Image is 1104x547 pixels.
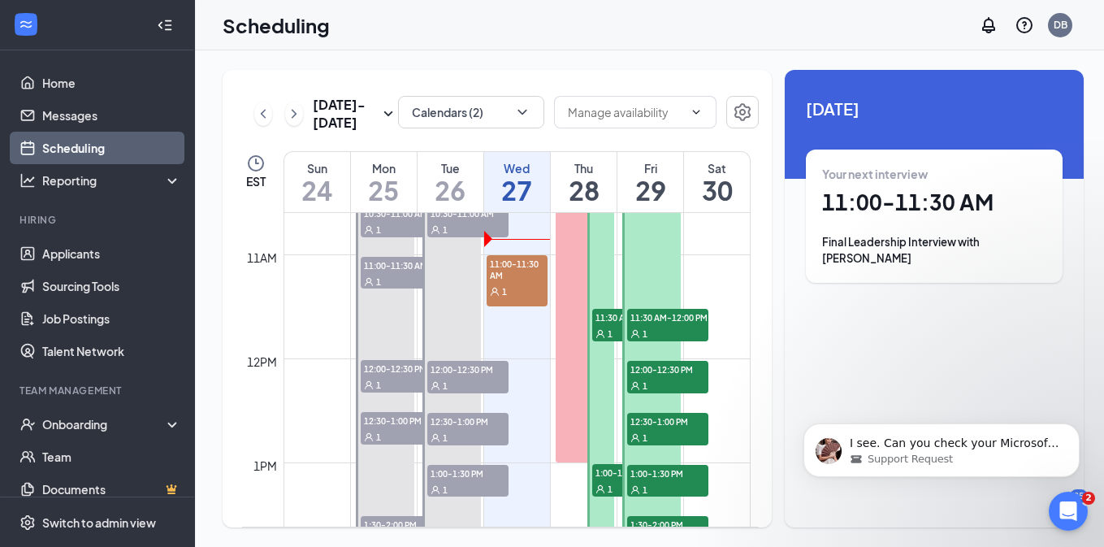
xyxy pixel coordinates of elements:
span: 1 [376,276,381,288]
div: Onboarding [42,416,167,432]
a: Home [42,67,181,99]
svg: User [364,380,374,390]
span: 12:00-12:30 PM [361,360,442,376]
iframe: Intercom notifications message [779,389,1104,503]
a: Settings [726,96,759,132]
div: 11am [244,249,280,267]
svg: Collapse [157,17,173,33]
span: 1 [643,432,647,444]
svg: User [630,329,640,339]
span: 11:00-11:30 AM [487,255,548,283]
a: Scheduling [42,132,181,164]
svg: User [490,287,500,297]
span: 1 [608,328,613,340]
svg: Analysis [19,172,36,189]
img: Profile image for Shin [236,26,268,59]
a: August 29, 2025 [617,152,683,212]
span: 11:30 AM-12:00 PM [627,309,708,325]
span: 1 [443,484,448,496]
span: EST [246,173,266,189]
div: Sat [684,160,750,176]
div: Wed [484,160,550,176]
svg: User [595,329,605,339]
img: Profile image for Shin [33,266,66,298]
span: 10:30-11:00 AM [361,205,442,221]
p: How can we help? [32,171,292,198]
svg: User [431,381,440,391]
div: Support Request#31067538 • In progress [17,363,308,410]
svg: User [364,432,374,442]
div: #31067538 • In progress [72,387,272,404]
span: 1:30-2:00 PM [627,516,708,532]
button: Settings [726,96,759,128]
span: 1 [443,432,448,444]
div: Mon [351,160,417,176]
a: Talent Network [42,335,181,367]
svg: User [364,277,374,287]
a: August 30, 2025 [684,152,750,212]
button: Messages [108,397,216,462]
img: logo [32,33,141,55]
svg: User [630,433,640,443]
h1: 29 [617,176,683,204]
input: Manage availability [568,103,683,121]
svg: ChevronDown [690,106,703,119]
span: 1 [643,380,647,392]
div: Sun [284,160,350,176]
span: 1 [643,328,647,340]
div: Team Management [19,384,178,397]
div: Shin [72,290,97,307]
div: Fri [617,160,683,176]
h1: 11:00 - 11:30 AM [822,189,1046,216]
svg: QuestionInfo [1015,15,1034,35]
span: 1:00-1:30 PM [627,465,708,481]
span: 1 [376,224,381,236]
h3: [DATE] - [DATE] [313,96,379,132]
svg: ChevronDown [514,104,530,120]
svg: SmallChevronDown [379,104,398,124]
a: Job Postings [42,302,181,335]
span: 1 [376,432,381,443]
span: 1 [643,484,647,496]
h1: 26 [418,176,483,204]
span: Home [36,438,72,449]
a: August 27, 2025 [484,152,550,212]
h1: 27 [484,176,550,204]
span: 12:30-1:00 PM [361,412,442,428]
iframe: Intercom live chat [1049,492,1088,531]
span: 1 [608,484,613,495]
svg: Clock [246,154,266,173]
a: August 26, 2025 [418,152,483,212]
span: Tickets [251,438,291,449]
span: Support Request [89,256,197,273]
h1: 28 [551,176,617,204]
svg: ChevronLeft [255,104,271,124]
svg: User [431,225,440,235]
span: 10:30-11:00 AM [427,205,509,221]
div: Thu [551,160,617,176]
span: 2 [1082,492,1095,505]
svg: User [431,485,440,495]
div: Profile image for ShinSupport RequestI see. Can you check your Microsoft Calendar and see if the ... [17,243,308,320]
span: 12:30-1:00 PM [427,413,509,429]
div: 12pm [244,353,280,371]
button: Tickets [217,397,325,462]
svg: UserCheck [19,416,36,432]
a: Sourcing Tools [42,270,181,302]
a: Team [42,441,181,473]
span: 1 [502,286,507,297]
span: 1:00-1:30 PM [427,465,509,481]
a: August 24, 2025 [284,152,350,212]
span: 12:30-1:00 PM [627,413,708,429]
svg: WorkstreamLogo [18,16,34,33]
div: DB [1054,18,1067,32]
span: 1:00-1:30 PM [592,464,673,480]
div: Recent messageProfile image for ShinSupport RequestI see. Can you check your Microsoft Calendar a... [16,219,309,321]
svg: Settings [19,514,36,531]
div: • 57m ago [101,290,158,307]
p: Hi [PERSON_NAME] 👋 [32,115,292,171]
